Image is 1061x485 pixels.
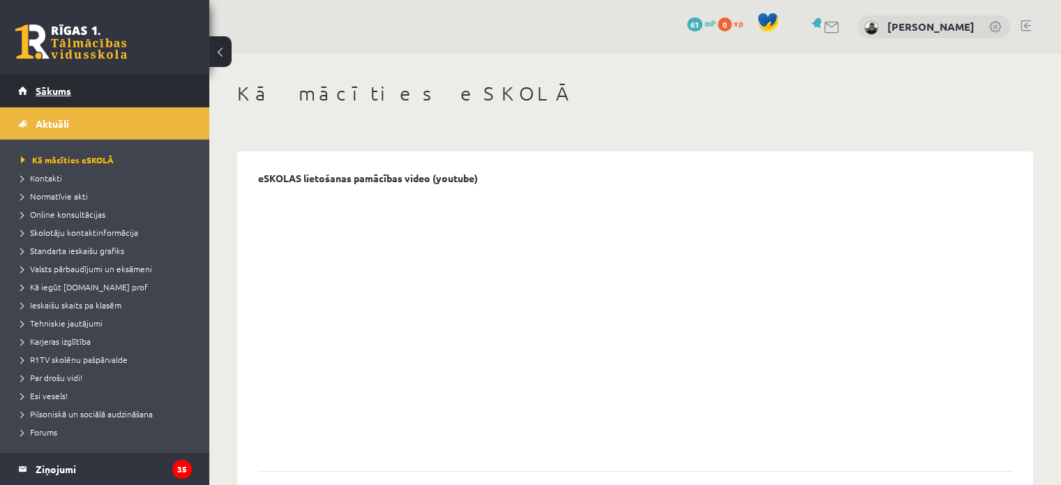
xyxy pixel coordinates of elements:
[687,17,702,31] span: 61
[705,17,716,29] span: mP
[172,460,192,479] i: 35
[21,226,195,239] a: Skolotāju kontaktinformācija
[21,227,138,238] span: Skolotāju kontaktinformācija
[21,281,148,292] span: Kā iegūt [DOMAIN_NAME] prof
[21,172,195,184] a: Kontakti
[21,335,195,348] a: Karjeras izglītība
[21,190,195,202] a: Normatīvie akti
[718,17,750,29] a: 0 xp
[21,354,128,365] span: R1TV skolēnu pašpārvalde
[21,245,124,256] span: Standarta ieskaišu grafiks
[21,262,195,275] a: Valsts pārbaudījumi un eksāmeni
[734,17,743,29] span: xp
[687,17,716,29] a: 61 mP
[21,299,195,311] a: Ieskaišu skaits pa klasēm
[21,408,153,419] span: Pilsoniskā un sociālā audzināšana
[21,390,68,401] span: Esi vesels!
[36,117,69,130] span: Aktuāli
[15,24,127,59] a: Rīgas 1. Tālmācības vidusskola
[21,281,195,293] a: Kā iegūt [DOMAIN_NAME] prof
[18,75,192,107] a: Sākums
[21,372,82,383] span: Par drošu vidi!
[21,191,88,202] span: Normatīvie akti
[21,263,152,274] span: Valsts pārbaudījumi un eksāmeni
[887,20,975,33] a: [PERSON_NAME]
[718,17,732,31] span: 0
[21,389,195,402] a: Esi vesels!
[21,208,195,221] a: Online konsultācijas
[36,84,71,97] span: Sākums
[21,317,195,329] a: Tehniskie jautājumi
[21,318,103,329] span: Tehniskie jautājumi
[21,209,105,220] span: Online konsultācijas
[18,107,192,140] a: Aktuāli
[864,21,878,35] img: Mārtiņš Balodis
[21,154,114,165] span: Kā mācīties eSKOLĀ
[21,353,195,366] a: R1TV skolēnu pašpārvalde
[237,82,1033,105] h1: Kā mācīties eSKOLĀ
[21,371,195,384] a: Par drošu vidi!
[21,336,91,347] span: Karjeras izglītība
[36,453,192,485] legend: Ziņojumi
[21,426,57,438] span: Forums
[21,154,195,166] a: Kā mācīties eSKOLĀ
[18,453,192,485] a: Ziņojumi35
[21,172,62,184] span: Kontakti
[21,299,121,311] span: Ieskaišu skaits pa klasēm
[21,244,195,257] a: Standarta ieskaišu grafiks
[21,426,195,438] a: Forums
[21,408,195,420] a: Pilsoniskā un sociālā audzināšana
[258,172,478,184] p: eSKOLAS lietošanas pamācības video (youtube)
